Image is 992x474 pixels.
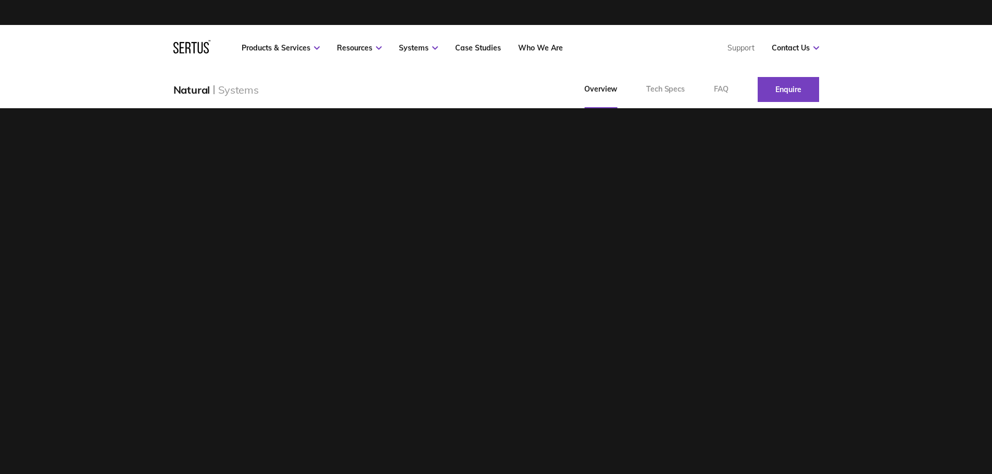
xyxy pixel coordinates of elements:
a: Case Studies [455,43,501,53]
a: Resources [337,43,382,53]
a: Tech Specs [632,71,699,108]
a: FAQ [699,71,743,108]
a: Systems [399,43,438,53]
a: Support [727,43,755,53]
a: Who We Are [518,43,563,53]
div: Natural [173,83,210,96]
a: Contact Us [772,43,819,53]
div: Systems [218,83,259,96]
a: Enquire [758,77,819,102]
a: Products & Services [242,43,320,53]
